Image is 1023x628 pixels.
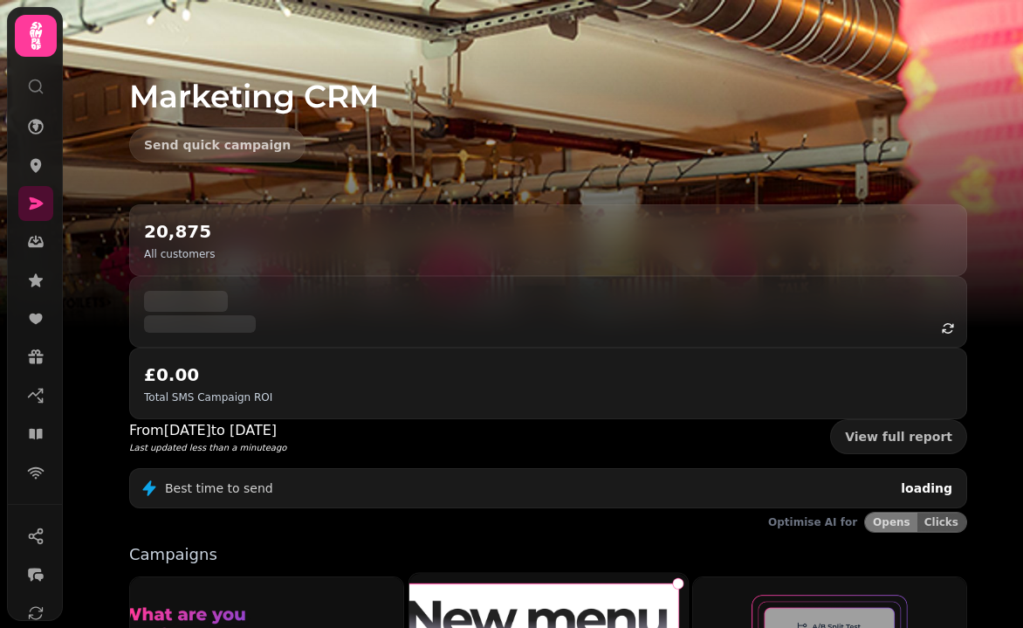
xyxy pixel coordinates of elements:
[144,362,272,387] h2: £0.00
[129,128,306,162] button: Send quick campaign
[917,513,966,532] button: Clicks
[144,219,215,244] h2: 20,875
[830,419,967,454] a: View full report
[129,37,967,114] h1: Marketing CRM
[144,390,272,404] p: Total SMS Campaign ROI
[129,420,286,441] p: From [DATE] to [DATE]
[865,513,917,532] button: Opens
[901,481,952,495] span: loading
[165,480,273,497] p: Best time to send
[144,139,291,151] span: Send quick campaign
[129,547,967,562] p: Campaigns
[933,314,963,343] button: refresh
[129,441,286,454] p: Last updated less than a minute ago
[144,247,215,261] p: All customers
[873,517,910,528] span: Opens
[768,515,857,529] p: Optimise AI for
[924,517,958,528] span: Clicks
